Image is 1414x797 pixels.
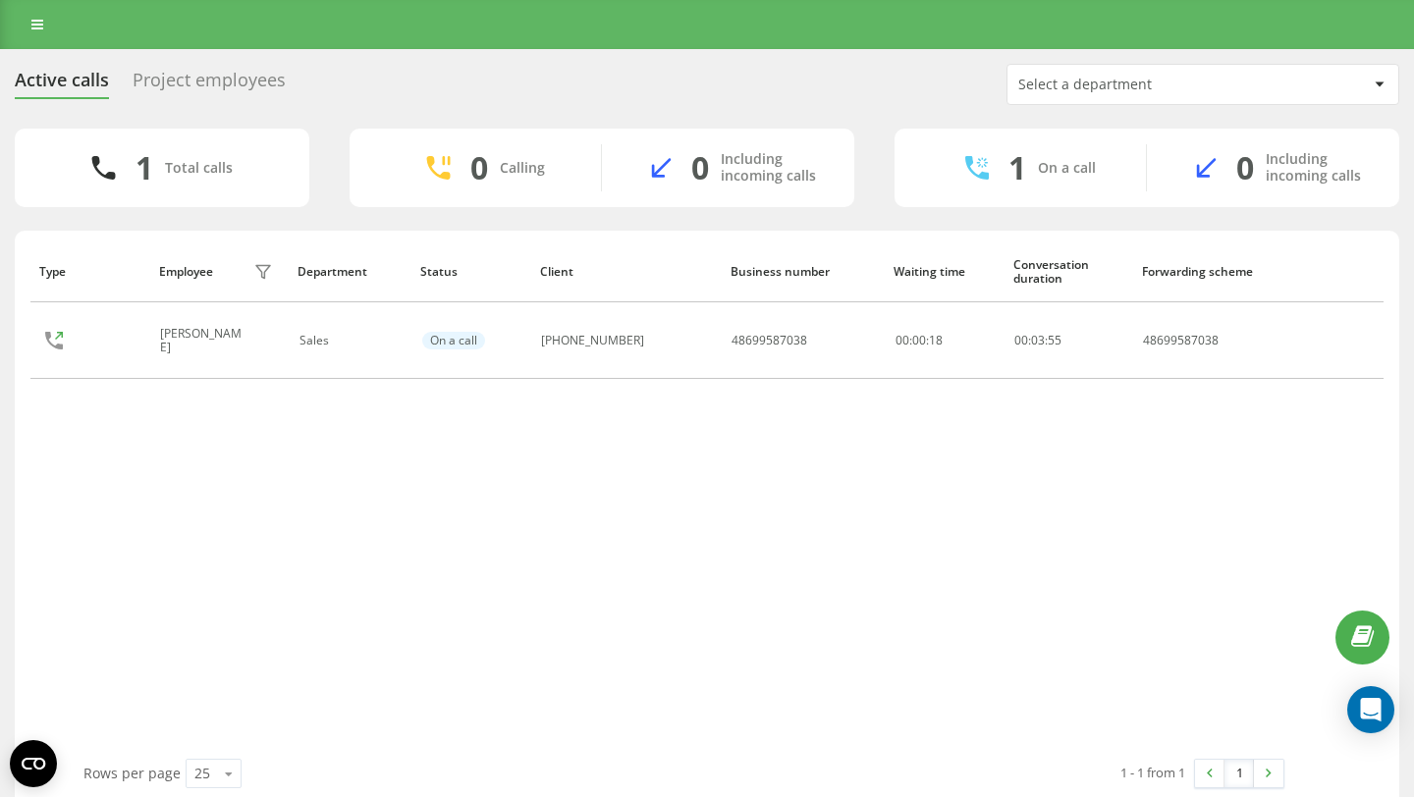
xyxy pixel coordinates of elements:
[540,265,712,279] div: Client
[1038,160,1096,177] div: On a call
[136,149,153,186] div: 1
[133,70,286,100] div: Project employees
[1048,332,1061,348] span: 55
[194,764,210,783] div: 25
[721,151,825,185] div: Including incoming calls
[165,160,233,177] div: Total calls
[1018,77,1253,93] div: Select a department
[1008,149,1026,186] div: 1
[1142,265,1255,279] div: Forwarding scheme
[159,265,213,279] div: Employee
[1120,763,1185,782] div: 1 - 1 from 1
[1224,760,1254,787] a: 1
[39,265,140,279] div: Type
[1143,334,1253,347] div: 48699587038
[1014,334,1061,347] div: : :
[83,764,181,782] span: Rows per page
[691,149,709,186] div: 0
[470,149,488,186] div: 0
[1013,258,1123,287] div: Conversation duration
[15,70,109,100] div: Active calls
[1014,332,1028,348] span: 00
[894,265,995,279] div: Waiting time
[298,265,402,279] div: Department
[500,160,545,177] div: Calling
[541,334,644,347] div: [PHONE_NUMBER]
[299,334,401,347] div: Sales
[732,334,807,347] div: 48699587038
[731,265,875,279] div: Business number
[1266,151,1370,185] div: Including incoming calls
[10,740,57,787] button: Open CMP widget
[422,332,485,349] div: On a call
[1031,332,1045,348] span: 03
[1347,686,1394,733] div: Open Intercom Messenger
[160,327,248,355] div: [PERSON_NAME]
[896,334,993,347] div: 00:00:18
[420,265,521,279] div: Status
[1236,149,1254,186] div: 0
